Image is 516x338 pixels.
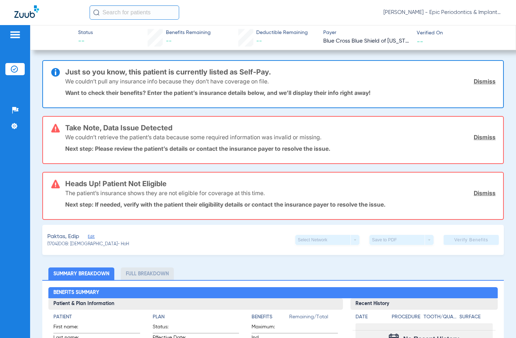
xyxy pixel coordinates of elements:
[417,29,504,37] span: Verified On
[65,78,269,85] p: We couldn’t pull any insurance info because they don’t have coverage on file.
[51,124,60,132] img: error-icon
[14,5,39,18] img: Zuub Logo
[48,298,343,310] h3: Patient & Plan Information
[424,313,457,321] h4: Tooth/Quad
[65,180,496,187] h3: Heads Up! Patient Not Eligible
[256,38,262,44] span: --
[121,267,174,280] li: Full Breakdown
[90,5,179,20] input: Search for patients
[256,29,308,37] span: Deductible Remaining
[65,145,496,152] p: Next step: Please review the patient’s details or contact the insurance payer to resolve the issue.
[48,267,114,280] li: Summary Breakdown
[392,313,421,321] h4: Procedure
[65,124,496,131] h3: Take Note, Data Issue Detected
[53,313,140,321] h4: Patient
[65,68,496,76] h3: Just so you know, this patient is currently listed as Self-Pay.
[355,313,386,321] h4: Date
[9,30,21,39] img: hamburger-icon
[252,323,287,333] span: Maximum:
[65,189,265,197] p: The patient’s insurance shows they are not eligible for coverage at this time.
[474,78,496,85] a: Dismiss
[51,180,60,188] img: error-icon
[350,298,498,310] h3: Recent History
[424,313,457,323] app-breakdown-title: Tooth/Quad
[323,37,411,46] span: Blue Cross Blue Shield of [US_STATE]
[166,29,211,37] span: Benefits Remaining
[474,134,496,141] a: Dismiss
[166,38,172,44] span: --
[252,313,289,321] h4: Benefits
[51,68,60,77] img: info-icon
[93,9,100,16] img: Search Icon
[65,89,496,96] p: Want to check their benefits? Enter the patient’s insurance details below, and we’ll display thei...
[47,241,129,248] span: (1704) DOB: [DEMOGRAPHIC_DATA] - HoH
[78,37,93,46] span: --
[289,313,338,323] span: Remaining/Total
[355,313,386,323] app-breakdown-title: Date
[392,313,421,323] app-breakdown-title: Procedure
[153,323,188,333] span: Status:
[53,323,89,333] span: First name:
[383,9,502,16] span: [PERSON_NAME] - Epic Periodontics & Implant Center
[323,29,411,37] span: Payer
[78,29,93,37] span: Status
[252,313,289,323] app-breakdown-title: Benefits
[65,201,496,208] p: Next step: If needed, verify with the patient their eligibility details or contact the insurance ...
[47,232,79,241] span: Paktas, Edip
[48,287,497,299] h2: Benefits Summary
[459,313,493,321] h4: Surface
[65,134,321,141] p: We couldn’t retrieve the patient’s data because some required information was invalid or missing.
[417,38,423,45] span: --
[474,189,496,197] a: Dismiss
[88,234,94,241] span: Edit
[153,313,239,321] h4: Plan
[459,313,493,323] app-breakdown-title: Surface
